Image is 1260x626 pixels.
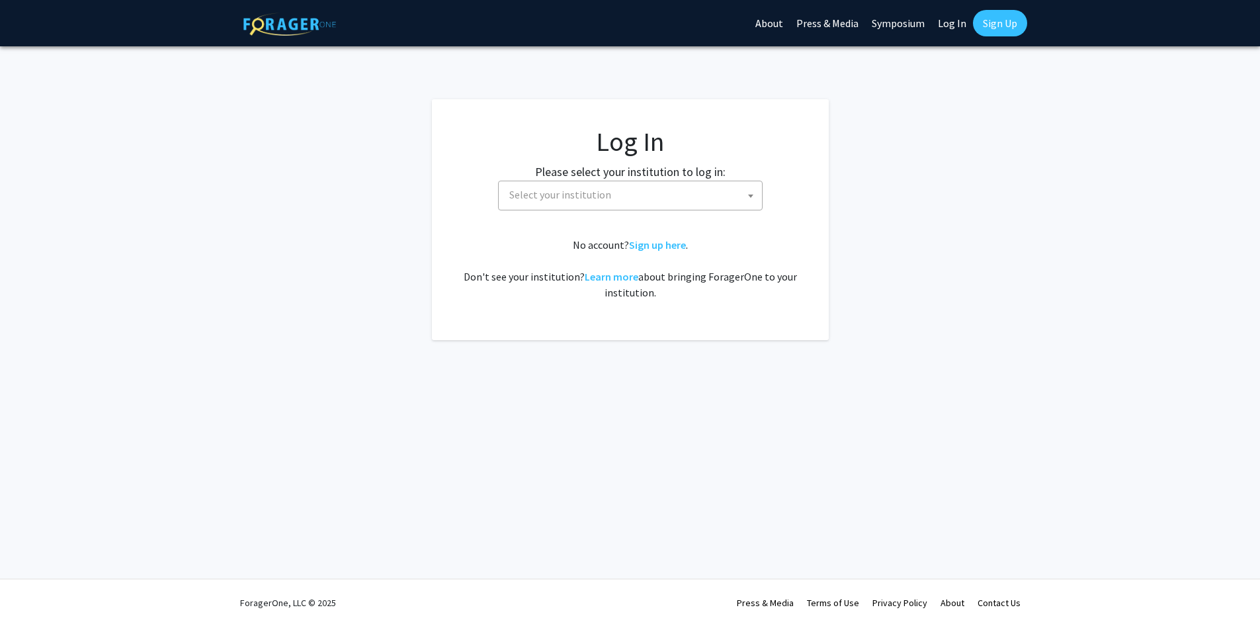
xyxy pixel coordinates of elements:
[585,270,638,283] a: Learn more about bringing ForagerOne to your institution
[978,597,1021,609] a: Contact Us
[243,13,336,36] img: ForagerOne Logo
[535,163,726,181] label: Please select your institution to log in:
[458,126,802,157] h1: Log In
[807,597,859,609] a: Terms of Use
[240,580,336,626] div: ForagerOne, LLC © 2025
[509,188,611,201] span: Select your institution
[458,237,802,300] div: No account? . Don't see your institution? about bringing ForagerOne to your institution.
[629,238,686,251] a: Sign up here
[504,181,762,208] span: Select your institution
[737,597,794,609] a: Press & Media
[498,181,763,210] span: Select your institution
[872,597,927,609] a: Privacy Policy
[941,597,964,609] a: About
[973,10,1027,36] a: Sign Up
